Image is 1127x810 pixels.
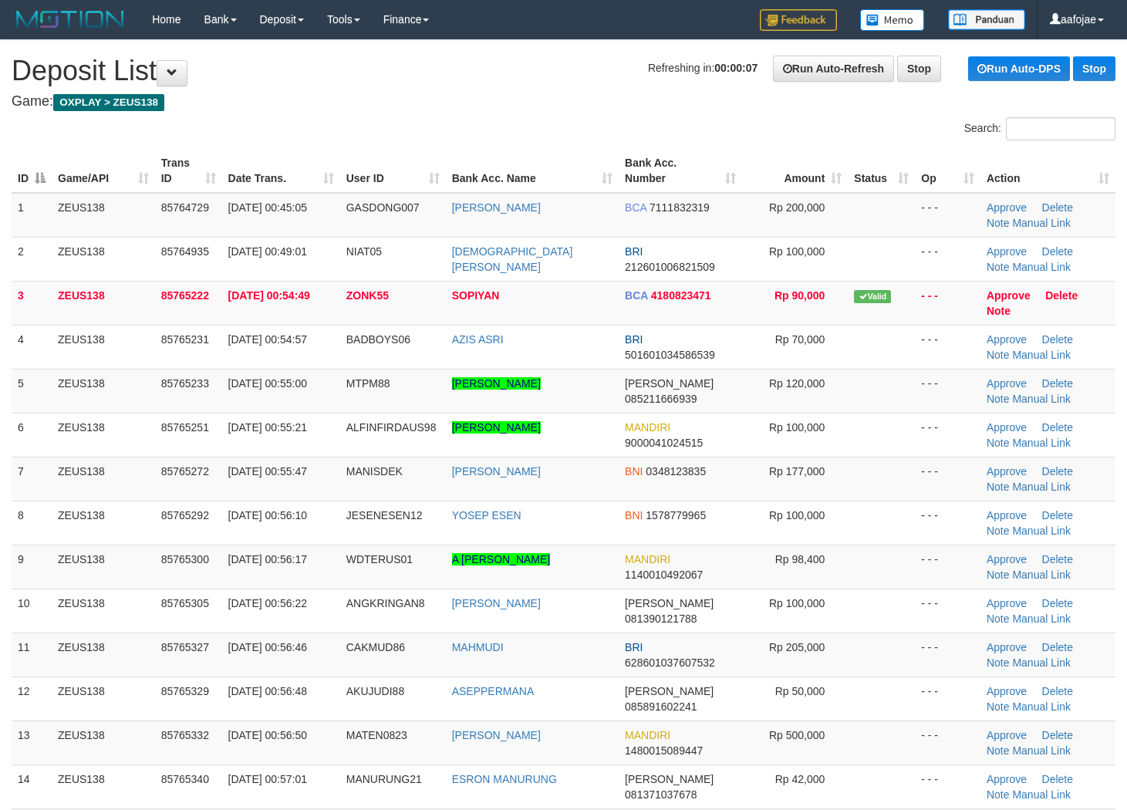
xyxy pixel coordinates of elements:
[452,201,541,214] a: [PERSON_NAME]
[964,117,1115,140] label: Search:
[646,465,706,478] span: Copy 0348123835 to clipboard
[452,333,504,346] a: AZIS ASRI
[1042,245,1073,258] a: Delete
[987,788,1010,801] a: Note
[774,289,825,302] span: Rp 90,000
[161,421,209,434] span: 85765251
[452,245,573,273] a: [DEMOGRAPHIC_DATA][PERSON_NAME]
[769,245,825,258] span: Rp 100,000
[346,553,413,565] span: WDTERUS01
[228,289,310,302] span: [DATE] 00:54:49
[987,700,1010,713] a: Note
[52,677,155,721] td: ZEUS138
[1012,525,1071,537] a: Manual Link
[1006,117,1115,140] input: Search:
[12,589,52,633] td: 10
[52,589,155,633] td: ZEUS138
[915,193,980,238] td: - - -
[452,773,557,785] a: ESRON MANURUNG
[775,553,825,565] span: Rp 98,400
[1042,465,1073,478] a: Delete
[12,237,52,281] td: 2
[228,465,307,478] span: [DATE] 00:55:47
[1073,56,1115,81] a: Stop
[452,377,541,390] a: [PERSON_NAME]
[987,465,1027,478] a: Approve
[12,325,52,369] td: 4
[228,421,307,434] span: [DATE] 00:55:21
[742,149,849,193] th: Amount: activate to sort column ascending
[155,149,222,193] th: Trans ID: activate to sort column ascending
[52,237,155,281] td: ZEUS138
[1012,569,1071,581] a: Manual Link
[915,633,980,677] td: - - -
[650,201,710,214] span: Copy 7111832319 to clipboard
[1012,261,1071,273] a: Manual Link
[346,377,390,390] span: MTPM88
[987,569,1010,581] a: Note
[987,377,1027,390] a: Approve
[987,597,1027,609] a: Approve
[161,289,209,302] span: 85765222
[987,773,1027,785] a: Approve
[915,457,980,501] td: - - -
[651,289,711,302] span: Copy 4180823471 to clipboard
[915,413,980,457] td: - - -
[52,501,155,545] td: ZEUS138
[12,56,1115,86] h1: Deposit List
[648,62,758,74] span: Refreshing in:
[1012,481,1071,493] a: Manual Link
[625,744,703,757] span: Copy 1480015089447 to clipboard
[446,149,619,193] th: Bank Acc. Name: activate to sort column ascending
[625,349,715,361] span: Copy 501601034586539 to clipboard
[12,457,52,501] td: 7
[1012,349,1071,361] a: Manual Link
[987,305,1011,317] a: Note
[12,633,52,677] td: 11
[915,501,980,545] td: - - -
[1012,788,1071,801] a: Manual Link
[452,729,541,741] a: [PERSON_NAME]
[452,465,541,478] a: [PERSON_NAME]
[52,369,155,413] td: ZEUS138
[987,525,1010,537] a: Note
[346,641,405,653] span: CAKMUD86
[452,509,521,521] a: YOSEP ESEN
[987,349,1010,361] a: Note
[915,369,980,413] td: - - -
[12,281,52,325] td: 3
[12,8,129,31] img: MOTION_logo.png
[340,149,446,193] th: User ID: activate to sort column ascending
[625,333,643,346] span: BRI
[915,149,980,193] th: Op: activate to sort column ascending
[228,201,307,214] span: [DATE] 00:45:05
[52,545,155,589] td: ZEUS138
[452,641,504,653] a: MAHMUDI
[346,509,423,521] span: JESENESEN12
[987,656,1010,669] a: Note
[346,773,422,785] span: MANURUNG21
[775,333,825,346] span: Rp 70,000
[1042,641,1073,653] a: Delete
[452,289,500,302] a: SOPIYAN
[1042,509,1073,521] a: Delete
[12,369,52,413] td: 5
[1012,613,1071,625] a: Manual Link
[915,545,980,589] td: - - -
[52,325,155,369] td: ZEUS138
[52,457,155,501] td: ZEUS138
[948,9,1025,30] img: panduan.png
[161,201,209,214] span: 85764729
[848,149,915,193] th: Status: activate to sort column ascending
[346,421,437,434] span: ALFINFIRDAUS98
[228,597,307,609] span: [DATE] 00:56:22
[52,633,155,677] td: ZEUS138
[625,201,646,214] span: BCA
[452,685,535,697] a: ASEPPERMANA
[769,597,825,609] span: Rp 100,000
[625,393,697,405] span: Copy 085211666939 to clipboard
[12,149,52,193] th: ID: activate to sort column descending
[12,677,52,721] td: 12
[161,553,209,565] span: 85765300
[625,641,643,653] span: BRI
